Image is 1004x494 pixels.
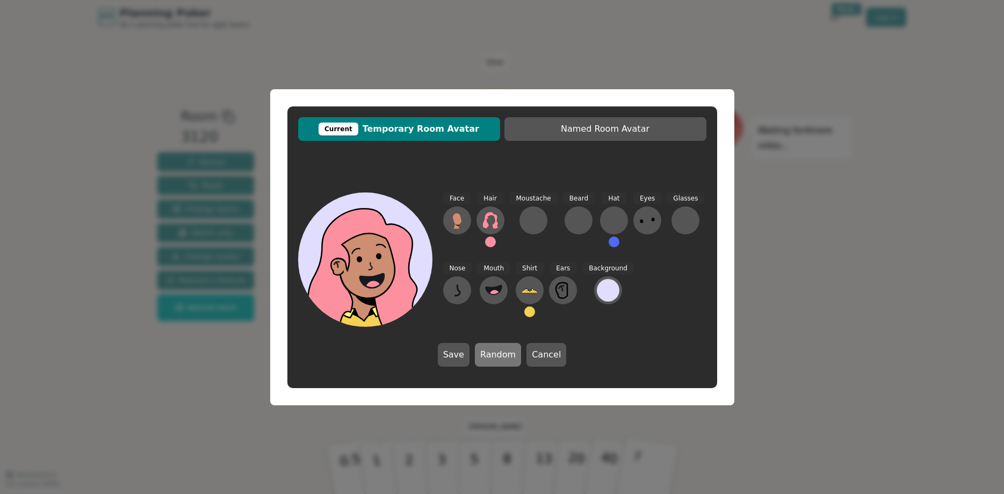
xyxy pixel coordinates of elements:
[477,192,503,205] span: Hair
[510,123,701,135] span: Named Room Avatar
[304,123,495,135] span: Temporary Room Avatar
[582,262,634,275] span: Background
[475,343,521,367] button: Random
[563,192,595,205] span: Beard
[633,192,661,205] span: Eyes
[438,343,470,367] button: Save
[667,192,704,205] span: Glasses
[526,343,566,367] button: Cancel
[510,192,558,205] span: Moustache
[443,192,471,205] span: Face
[550,262,576,275] span: Ears
[477,262,510,275] span: Mouth
[443,262,472,275] span: Nose
[298,117,500,141] button: CurrentTemporary Room Avatar
[319,123,358,135] div: Current
[516,262,544,275] span: Shirt
[602,192,626,205] span: Hat
[504,117,706,141] button: Named Room Avatar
